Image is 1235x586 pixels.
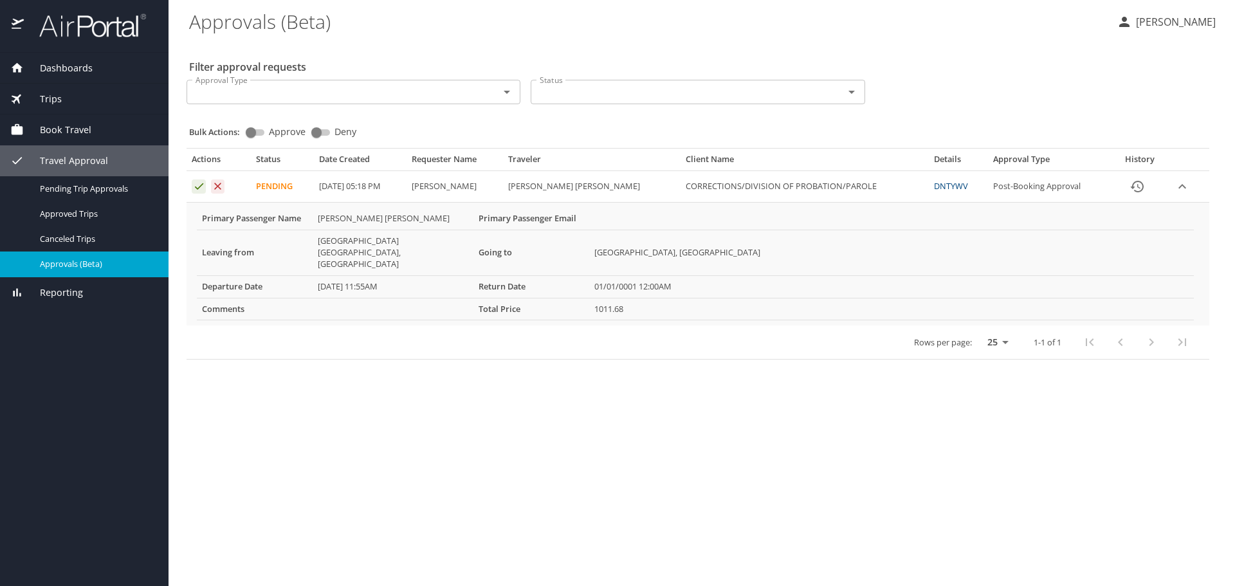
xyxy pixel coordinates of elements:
th: Total Price [473,298,589,320]
span: Deny [334,127,356,136]
th: Actions [187,154,251,170]
span: Travel Approval [24,154,108,168]
h2: Filter approval requests [189,57,306,77]
span: Approved Trips [40,208,153,220]
td: 1011.68 [589,298,1194,320]
th: Traveler [503,154,680,170]
th: Leaving from [197,230,313,275]
th: Date Created [314,154,407,170]
th: Client Name [681,154,929,170]
td: [PERSON_NAME] [407,171,503,203]
th: Approval Type [988,154,1111,170]
span: Book Travel [24,123,91,137]
span: Pending Trip Approvals [40,183,153,195]
h1: Approvals (Beta) [189,1,1106,41]
button: Open [843,83,861,101]
table: Approval table [187,154,1209,360]
button: [PERSON_NAME] [1111,10,1221,33]
table: More info for approvals [197,208,1194,320]
select: rows per page [977,333,1013,352]
td: [DATE] 11:55AM [313,275,473,298]
th: Departure Date [197,275,313,298]
span: Approvals (Beta) [40,258,153,270]
p: Bulk Actions: [189,126,250,138]
th: Going to [473,230,589,275]
img: airportal-logo.png [25,13,146,38]
th: History [1111,154,1167,170]
span: Dashboards [24,61,93,75]
td: 01/01/0001 12:00AM [589,275,1194,298]
th: Return Date [473,275,589,298]
td: Post-Booking Approval [988,171,1111,203]
img: icon-airportal.png [12,13,25,38]
button: Deny request [211,179,225,194]
a: DNTYWV [934,180,968,192]
button: Open [498,83,516,101]
p: [PERSON_NAME] [1132,14,1216,30]
span: Canceled Trips [40,233,153,245]
p: Rows per page: [914,338,972,347]
td: [GEOGRAPHIC_DATA], [GEOGRAPHIC_DATA] [589,230,1194,275]
th: Requester Name [407,154,503,170]
button: expand row [1173,177,1192,196]
span: Approve [269,127,306,136]
th: Comments [197,298,313,320]
span: Trips [24,92,62,106]
p: 1-1 of 1 [1034,338,1061,347]
th: Primary Passenger Email [473,208,589,230]
td: [PERSON_NAME] [PERSON_NAME] [503,171,680,203]
button: Approve request [192,179,206,194]
button: History [1122,171,1153,202]
th: Status [251,154,313,170]
td: [PERSON_NAME] [PERSON_NAME] [313,208,473,230]
td: [DATE] 05:18 PM [314,171,407,203]
td: CORRECTIONS/DIVISION OF PROBATION/PAROLE [681,171,929,203]
th: Primary Passenger Name [197,208,313,230]
td: Pending [251,171,313,203]
span: Reporting [24,286,83,300]
th: Details [929,154,989,170]
td: [GEOGRAPHIC_DATA] [GEOGRAPHIC_DATA], [GEOGRAPHIC_DATA] [313,230,473,275]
